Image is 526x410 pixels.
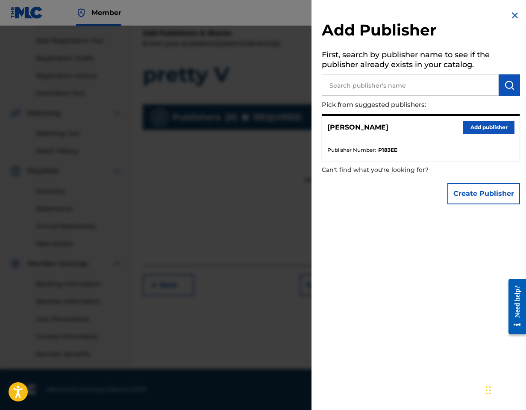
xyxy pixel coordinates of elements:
h2: Add Publisher [322,21,520,42]
input: Search publisher's name [322,74,499,96]
p: Can't find what you're looking for? [322,161,471,179]
img: MLC Logo [10,6,43,19]
button: Add publisher [463,121,514,134]
img: Search Works [504,80,514,90]
span: Member [91,8,121,18]
iframe: Resource Center [502,271,526,342]
p: Pick from suggested publishers: [322,96,471,114]
img: Top Rightsholder [76,8,86,18]
p: [PERSON_NAME] [327,122,388,133]
span: Publisher Number : [327,146,376,154]
h5: First, search by publisher name to see if the publisher already exists in your catalog. [322,47,520,74]
strong: P183EE [378,146,397,154]
div: Drag [486,378,491,403]
iframe: Chat Widget [483,369,526,410]
button: Create Publisher [447,183,520,204]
